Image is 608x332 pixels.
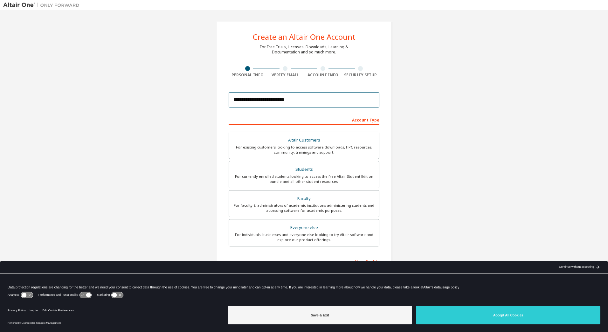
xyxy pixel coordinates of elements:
div: Account Info [304,73,342,78]
div: Personal Info [229,73,266,78]
div: Everyone else [233,223,375,232]
div: For Free Trials, Licenses, Downloads, Learning & Documentation and so much more. [260,45,348,55]
div: For currently enrolled students looking to access the free Altair Student Edition bundle and all ... [233,174,375,184]
div: Students [233,165,375,174]
div: Verify Email [266,73,304,78]
div: Account Type [229,114,379,125]
div: For existing customers looking to access software downloads, HPC resources, community, trainings ... [233,145,375,155]
div: Altair Customers [233,136,375,145]
div: Create an Altair One Account [253,33,356,41]
img: Altair One [3,2,83,8]
div: For faculty & administrators of academic institutions administering students and accessing softwa... [233,203,375,213]
div: Your Profile [229,256,379,266]
div: Security Setup [342,73,380,78]
div: Faculty [233,194,375,203]
div: For individuals, businesses and everyone else looking to try Altair software and explore our prod... [233,232,375,242]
